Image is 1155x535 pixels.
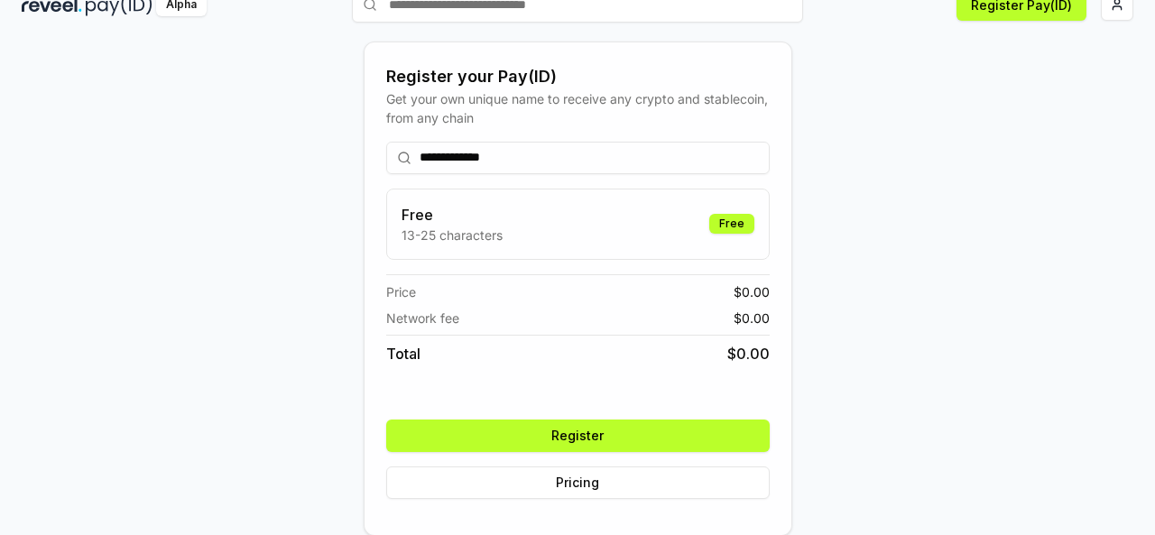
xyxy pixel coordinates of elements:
[734,309,770,327] span: $ 0.00
[709,214,754,234] div: Free
[734,282,770,301] span: $ 0.00
[386,282,416,301] span: Price
[386,309,459,327] span: Network fee
[386,420,770,452] button: Register
[386,466,770,499] button: Pricing
[386,64,770,89] div: Register your Pay(ID)
[727,343,770,364] span: $ 0.00
[386,89,770,127] div: Get your own unique name to receive any crypto and stablecoin, from any chain
[402,226,503,244] p: 13-25 characters
[386,343,420,364] span: Total
[402,204,503,226] h3: Free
